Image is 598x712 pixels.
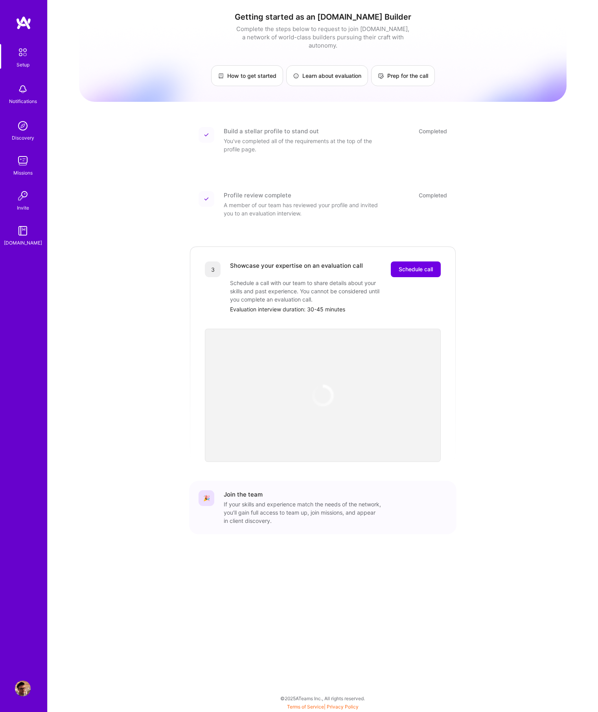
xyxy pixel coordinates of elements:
[287,704,359,710] span: |
[399,265,433,273] span: Schedule call
[224,127,319,135] div: Build a stellar profile to stand out
[15,681,31,696] img: User Avatar
[230,305,441,313] div: Evaluation interview duration: 30-45 minutes
[15,118,31,134] img: discovery
[79,12,567,22] h1: Getting started as an [DOMAIN_NAME] Builder
[224,137,381,153] div: You've completed all of the requirements at the top of the profile page.
[286,65,368,86] a: Learn about evaluation
[287,704,324,710] a: Terms of Service
[378,73,384,79] img: Prep for the call
[15,81,31,97] img: bell
[224,500,381,525] div: If your skills and experience match the needs of the network, you’ll gain full access to team up,...
[16,16,31,30] img: logo
[230,279,387,304] div: Schedule a call with our team to share details about your skills and past experience. You cannot ...
[12,134,34,142] div: Discovery
[13,681,33,696] a: User Avatar
[205,261,221,277] div: 3
[234,25,411,50] div: Complete the steps below to request to join [DOMAIN_NAME], a network of world-class builders purs...
[9,97,37,105] div: Notifications
[218,73,224,79] img: How to get started
[224,201,381,217] div: A member of our team has reviewed your profile and invited you to an evaluation interview.
[293,73,299,79] img: Learn about evaluation
[419,127,447,135] div: Completed
[311,384,335,407] img: loading
[224,191,291,199] div: Profile review complete
[17,204,29,212] div: Invite
[13,169,33,177] div: Missions
[211,65,283,86] a: How to get started
[15,223,31,239] img: guide book
[17,61,29,69] div: Setup
[391,261,441,277] button: Schedule call
[15,153,31,169] img: teamwork
[15,44,31,61] img: setup
[4,239,42,247] div: [DOMAIN_NAME]
[224,490,263,499] div: Join the team
[199,490,214,506] div: 🎉
[327,704,359,710] a: Privacy Policy
[205,329,441,462] iframe: video
[204,197,209,201] img: Completed
[419,191,447,199] div: Completed
[47,688,598,708] div: © 2025 ATeams Inc., All rights reserved.
[15,188,31,204] img: Invite
[204,132,209,137] img: Completed
[371,65,435,86] a: Prep for the call
[230,261,363,277] div: Showcase your expertise on an evaluation call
